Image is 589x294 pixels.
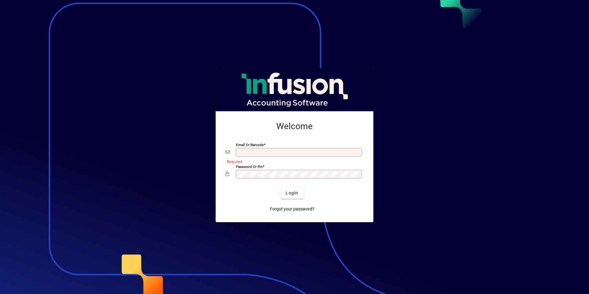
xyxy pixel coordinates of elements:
[281,188,303,199] button: Login
[286,190,298,196] span: Login
[236,164,262,169] mat-label: Password or Pin
[267,204,317,215] a: Forgot your password?
[227,158,359,165] mat-error: Required
[270,206,315,212] span: Forgot your password?
[225,121,364,132] h2: Welcome
[236,142,264,147] mat-label: Email or Barcode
